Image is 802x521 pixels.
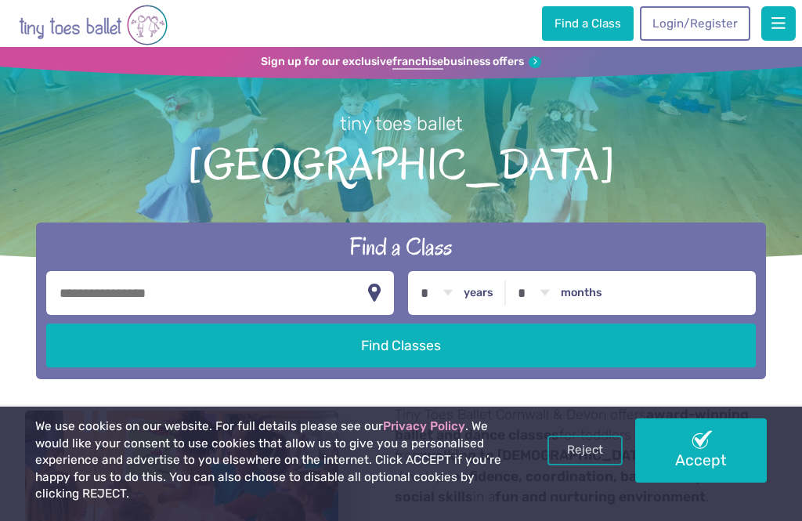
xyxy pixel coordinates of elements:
[23,137,779,189] span: [GEOGRAPHIC_DATA]
[46,324,756,367] button: Find Classes
[19,3,168,47] img: tiny toes ballet
[392,55,443,70] strong: franchise
[464,286,493,300] label: years
[547,436,623,465] a: Reject
[340,113,463,135] small: tiny toes ballet
[35,418,511,503] p: We use cookies on our website. For full details please see our . We would like your consent to us...
[640,6,750,41] a: Login/Register
[542,6,633,41] a: Find a Class
[46,231,756,262] h2: Find a Class
[383,419,465,433] a: Privacy Policy
[561,286,602,300] label: months
[261,55,541,70] a: Sign up for our exclusivefranchisebusiness offers
[635,418,767,482] a: Accept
